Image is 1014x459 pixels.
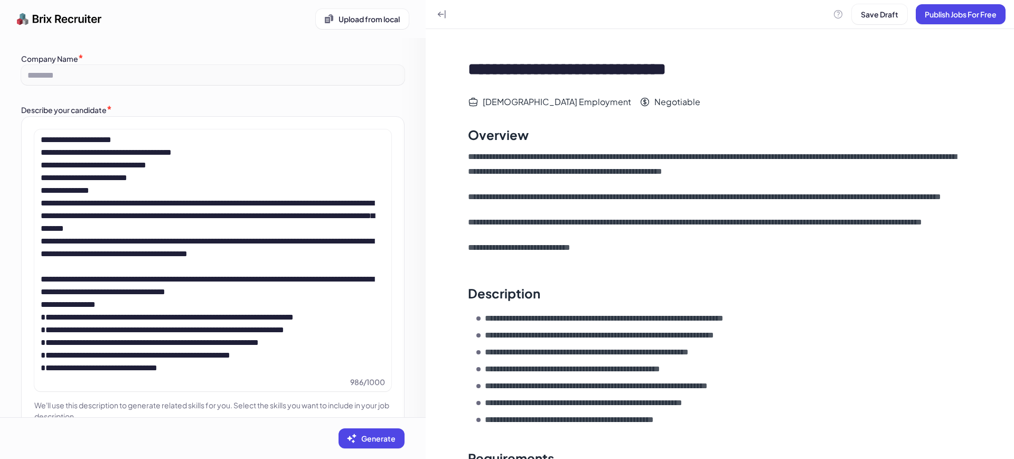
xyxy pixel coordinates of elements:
button: Generate [339,428,405,448]
button: Publish Jobs For Free [916,4,1006,24]
span: 986 / 1000 [350,377,385,387]
img: logo [17,8,102,30]
span: Generate [361,434,396,443]
p: We'll use this description to generate related skills for you. Select the skills you want to incl... [34,400,391,422]
div: Overview [468,126,529,143]
label: Company Name [21,54,78,63]
div: Description [468,285,540,302]
p: [DEMOGRAPHIC_DATA] Employment [483,99,631,105]
button: Save Draft [852,4,907,24]
span: Upload from local [339,14,400,24]
span: Save Draft [861,10,898,19]
button: Upload from local [316,9,409,29]
p: Negotiable [654,99,700,105]
span: Publish Jobs For Free [925,10,997,19]
label: Describe your candidate [21,105,107,115]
